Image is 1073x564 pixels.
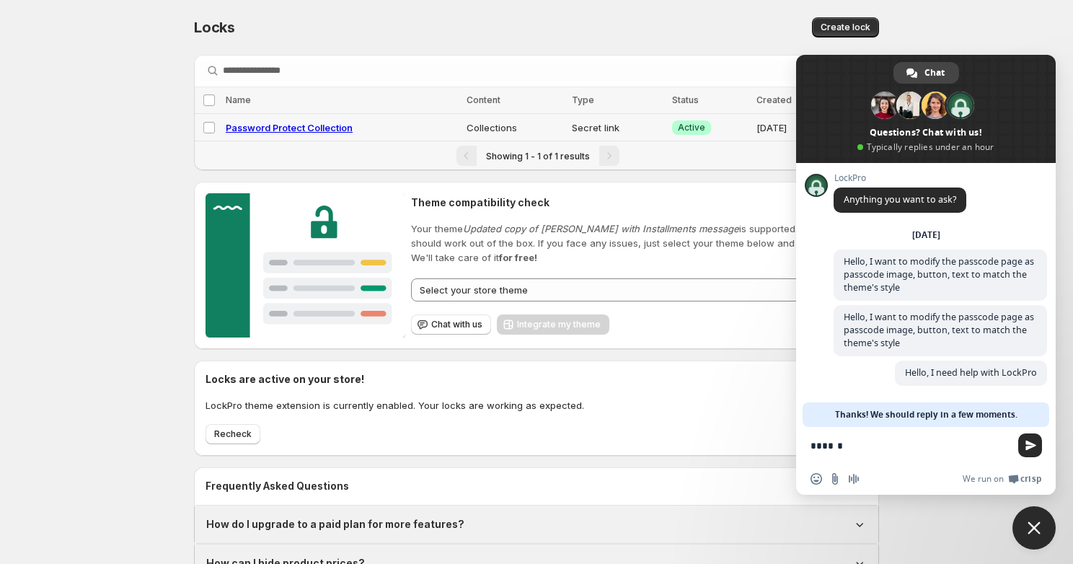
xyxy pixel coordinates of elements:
[206,424,260,444] button: Recheck
[462,114,568,141] td: Collections
[206,479,867,493] h2: Frequently Asked Questions
[463,223,739,234] em: Updated copy of [PERSON_NAME] with Installments message
[756,94,792,105] span: Created
[811,473,822,485] span: Insert an emoji
[568,114,668,141] td: Secret link
[678,122,705,133] span: Active
[226,122,353,133] a: Password Protect Collection
[411,195,867,210] h2: Theme compatibility check
[752,114,830,141] td: [DATE]
[214,428,252,440] span: Recheck
[411,314,491,335] button: Chat with us
[1018,433,1042,457] span: Send
[848,473,860,485] span: Audio message
[795,372,867,444] img: Locks activated
[226,94,251,105] span: Name
[835,402,1017,427] span: Thanks! We should reply in a few moments.
[206,193,405,338] img: Customer support
[572,94,594,105] span: Type
[844,255,1034,294] span: Hello, I want to modify the passcode page as passcode image, button, text to match the theme's style
[924,62,945,84] span: Chat
[844,193,956,206] span: Anything you want to ask?
[834,173,966,183] span: LockPro
[811,439,1010,452] textarea: Compose your message...
[206,372,584,387] h2: Locks are active on your store!
[1020,473,1041,485] span: Crisp
[844,311,1034,349] span: Hello, I want to modify the passcode page as passcode image, button, text to match the theme's style
[499,252,537,263] strong: for free!
[963,473,1041,485] a: We run onCrisp
[672,94,699,105] span: Status
[905,366,1037,379] span: Hello, I need help with LockPro
[431,319,482,330] span: Chat with us
[206,517,464,532] h1: How do I upgrade to a paid plan for more features?
[821,22,870,33] span: Create lock
[963,473,1004,485] span: We run on
[194,141,879,170] nav: Pagination
[486,151,590,162] span: Showing 1 - 1 of 1 results
[812,17,879,38] button: Create lock
[411,221,867,265] p: Your theme is supported. LockPro should work out of the box. If you face any issues, just select ...
[893,62,959,84] div: Chat
[912,231,940,239] div: [DATE]
[206,398,584,413] p: LockPro theme extension is currently enabled. Your locks are working as expected.
[467,94,500,105] span: Content
[194,19,235,36] span: Locks
[829,473,841,485] span: Send a file
[1012,506,1056,550] div: Close chat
